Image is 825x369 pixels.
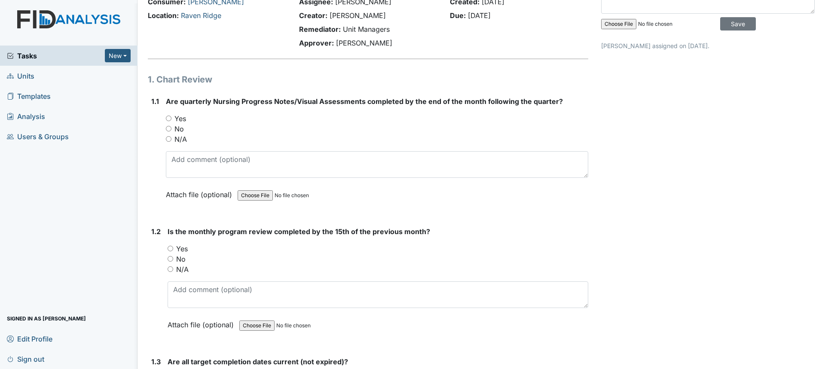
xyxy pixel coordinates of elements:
label: N/A [174,134,187,144]
span: Unit Managers [343,25,390,34]
span: Sign out [7,352,44,366]
span: Edit Profile [7,332,52,345]
label: 1.1 [151,96,159,107]
strong: Creator: [299,11,327,20]
span: Users & Groups [7,130,69,143]
label: No [174,124,184,134]
input: No [166,126,171,131]
strong: Location: [148,11,179,20]
p: [PERSON_NAME] assigned on [DATE]. [601,41,815,50]
span: Are quarterly Nursing Progress Notes/Visual Assessments completed by the end of the month followi... [166,97,563,106]
label: 1.2 [151,226,161,237]
strong: Due: [450,11,466,20]
input: Yes [168,246,173,251]
span: [PERSON_NAME] [330,11,386,20]
label: No [176,254,186,264]
span: Analysis [7,110,45,123]
label: 1.3 [151,357,161,367]
span: Templates [7,89,51,103]
a: Tasks [7,51,105,61]
span: Units [7,69,34,82]
span: [PERSON_NAME] [336,39,392,47]
span: Is the monthly program review completed by the 15th of the previous month? [168,227,430,236]
input: Save [720,17,756,30]
input: No [168,256,173,262]
label: Attach file (optional) [166,185,235,200]
strong: Remediator: [299,25,341,34]
span: [DATE] [468,11,491,20]
span: Signed in as [PERSON_NAME] [7,312,86,325]
label: Yes [176,244,188,254]
input: N/A [166,136,171,142]
h1: 1. Chart Review [148,73,588,86]
label: N/A [176,264,189,274]
label: Attach file (optional) [168,315,237,330]
button: New [105,49,131,62]
input: Yes [166,116,171,121]
a: Raven Ridge [181,11,221,20]
input: N/A [168,266,173,272]
strong: Approver: [299,39,334,47]
span: Are all target completion dates current (not expired)? [168,357,348,366]
label: Yes [174,113,186,124]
